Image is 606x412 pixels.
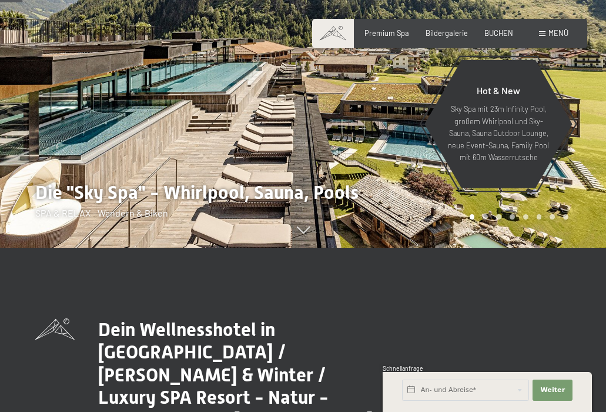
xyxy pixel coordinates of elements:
[496,214,501,220] div: Carousel Page 3
[447,103,550,163] p: Sky Spa mit 23m Infinity Pool, großem Whirlpool und Sky-Sauna, Sauna Outdoor Lounge, neue Event-S...
[426,28,468,38] a: Bildergalerie
[537,214,542,220] div: Carousel Page 6
[550,214,555,220] div: Carousel Page 7
[470,214,475,220] div: Carousel Page 1 (Current Slide)
[510,214,515,220] div: Carousel Page 4
[383,365,423,372] span: Schnellanfrage
[364,28,409,38] a: Premium Spa
[540,386,565,395] span: Weiter
[548,28,568,38] span: Menü
[484,28,513,38] a: BUCHEN
[424,59,573,189] a: Hot & New Sky Spa mit 23m Infinity Pool, großem Whirlpool und Sky-Sauna, Sauna Outdoor Lounge, ne...
[533,380,572,401] button: Weiter
[563,214,568,220] div: Carousel Page 8
[483,214,488,220] div: Carousel Page 2
[523,214,528,220] div: Carousel Page 5
[466,214,568,220] div: Carousel Pagination
[477,85,520,96] span: Hot & New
